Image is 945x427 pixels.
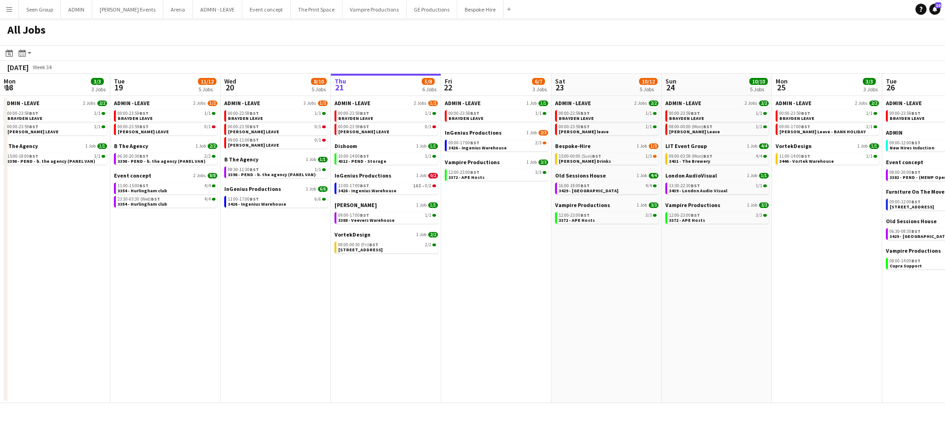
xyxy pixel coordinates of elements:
[338,129,389,135] span: Chris Lane LEAVE
[646,111,652,116] span: 1/1
[315,111,321,116] span: 1/1
[669,158,710,164] span: 3431 - The Brewery
[555,172,658,202] div: Old Sessions House1 Job4/416:00-18:00BST4/43429 - [GEOGRAPHIC_DATA]
[118,196,215,207] a: 23:30-03:30 (Wed)BST4/43354 - Hurlingham club
[559,153,657,164] a: 15:00-00:00 (Sun)BST1/3[PERSON_NAME] Drinks
[228,167,259,172] span: 08:30-11:30
[665,172,717,179] span: London AudioVisual
[801,110,810,116] span: BST
[470,140,479,146] span: BST
[139,110,149,116] span: BST
[139,153,149,159] span: BST
[890,145,934,151] span: New Hires Induction
[228,142,279,148] span: ANDY SICK LEAVE
[139,183,149,189] span: BST
[855,101,867,106] span: 2 Jobs
[228,110,326,121] a: 00:00-23:59BST1/1BRAYDEN LEAVE
[338,125,369,129] span: 00:00-23:59
[228,172,316,178] span: 3398 - PEND - b. the agency (PANEL VAN)
[669,125,712,129] span: 08:00-00:00 (Mon)
[535,141,542,145] span: 2/3
[118,153,215,164] a: 06:30-20:30BST2/23398 - PEND - b. the agency (PANEL VAN)
[555,100,658,142] div: ADMIN - LEAVE2 Jobs2/200:00-23:59BST1/1BRAYDEN LEAVE00:00-23:59BST1/1[PERSON_NAME] leave
[224,156,328,185] div: B The Agency1 Job1/108:30-11:30BST1/13398 - PEND - b. the agency (PANEL VAN)
[228,196,326,207] a: 11:00-17:00BST6/63426 - Ingenius Warehouse
[457,0,503,18] button: Bespoke-Hire
[114,142,148,149] span: B The Agency
[7,115,42,121] span: BRAYDEN LEAVE
[538,160,548,165] span: 3/3
[526,130,537,136] span: 1 Job
[163,0,193,18] button: Arena
[449,145,507,151] span: 3426 - Ingenius Warehouse
[228,111,259,116] span: 00:00-23:59
[118,115,153,121] span: BRAYDEN LEAVE
[637,173,647,178] span: 1 Job
[747,173,757,178] span: 1 Job
[428,143,438,149] span: 1/1
[886,100,922,107] span: ADMIN - LEAVE
[4,142,107,149] a: B The Agency1 Job1/1
[335,100,438,107] a: ADMIN - LEAVE2 Jobs1/2
[228,115,263,121] span: BRAYDEN LEAVE
[338,184,369,188] span: 13:00-17:00
[338,110,436,121] a: 00:00-23:59BST1/1BRAYDEN LEAVE
[445,129,502,136] span: InGenius Productions
[92,0,163,18] button: [PERSON_NAME] Events
[7,153,105,164] a: 15:00-18:00BST1/13398 - PEND - b. the agency (PANEL VAN)
[866,154,873,159] span: 1/1
[7,125,38,129] span: 00:00-23:59
[779,129,866,135] span: Andy Leave - BANK HOLIDAY
[646,154,652,159] span: 1/3
[890,170,921,175] span: 08:00-20:00
[29,124,38,130] span: BST
[911,169,921,175] span: BST
[649,173,658,178] span: 4/4
[535,170,542,175] span: 3/3
[555,142,658,149] a: Bespoke-Hire1 Job1/3
[649,101,658,106] span: 2/2
[665,100,769,107] a: ADMIN - LEAVE2 Jobs2/2
[776,142,879,149] a: VortekDesign1 Job1/1
[756,154,762,159] span: 4/4
[890,115,925,121] span: BRAYDEN LEAVE
[445,100,548,129] div: ADMIN - LEAVE1 Job1/100:00-23:59BST1/1BRAYDEN LEAVE
[118,129,169,135] span: Chris Lane LEAVE
[250,124,259,130] span: BST
[669,110,767,121] a: 00:00-23:59BST1/1BRAYDEN LEAVE
[151,196,160,202] span: BST
[555,100,591,107] span: ADMIN - LEAVE
[118,183,215,193] a: 11:00-15:00BST4/43354 - Hurlingham club
[559,158,611,164] span: Lee Leaving Drinks
[703,153,712,159] span: BST
[449,174,484,180] span: 3372 - APE Hosts
[470,169,479,175] span: BST
[250,110,259,116] span: BST
[869,101,879,106] span: 2/2
[7,158,95,164] span: 3398 - PEND - b. the agency (PANEL VAN)
[94,125,101,129] span: 1/1
[559,111,590,116] span: 00:00-23:59
[886,188,945,195] span: Furniture On The Move
[118,125,149,129] span: 00:00-23:59
[929,4,940,15] a: 10
[801,153,810,159] span: BST
[224,185,328,192] a: InGenius Productions1 Job6/6
[665,142,769,149] a: LIT Event Group1 Job4/4
[114,142,217,172] div: B The Agency1 Job2/206:30-20:30BST2/23398 - PEND - b. the agency (PANEL VAN)
[779,125,810,129] span: 09:00-17:00
[338,184,436,188] div: •
[224,100,260,107] span: ADMIN - LEAVE
[306,157,316,162] span: 1 Job
[445,159,500,166] span: Vampire Productions
[360,124,369,130] span: BST
[756,125,762,129] span: 1/1
[118,111,149,116] span: 00:00-23:59
[646,125,652,129] span: 1/1
[139,124,149,130] span: BST
[669,111,700,116] span: 00:00-23:59
[193,173,206,178] span: 2 Jobs
[747,143,757,149] span: 1 Job
[4,142,38,149] span: B The Agency
[7,110,105,121] a: 00:00-23:59BST1/1BRAYDEN LEAVE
